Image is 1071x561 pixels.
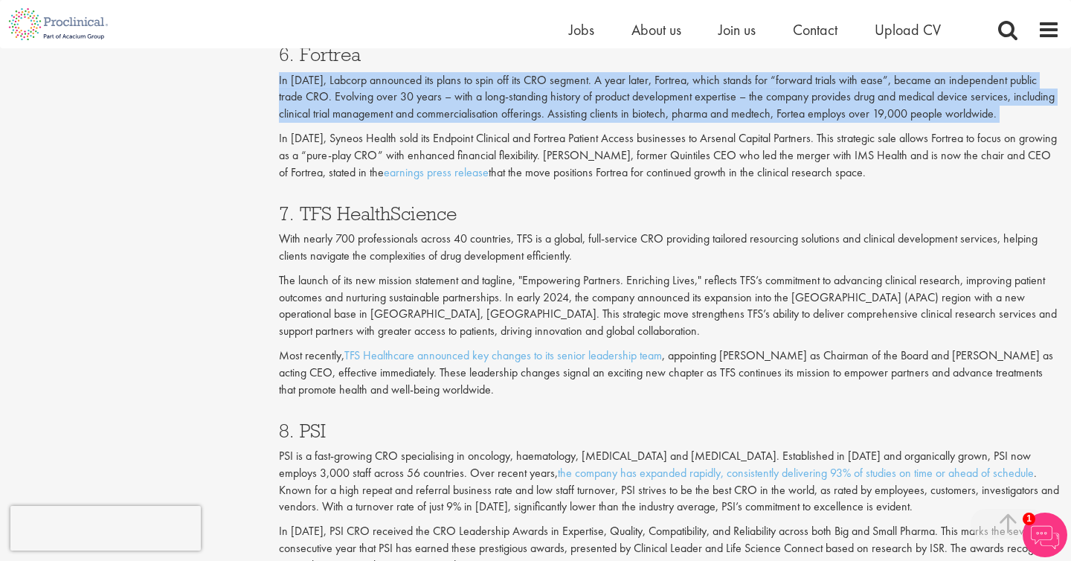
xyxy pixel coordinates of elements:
p: In [DATE], Labcorp announced its plans to spin off its CRO segment. A year later, Fortrea, which ... [279,72,1060,124]
a: Join us [718,20,756,39]
h3: 8. PSI [279,421,1060,440]
a: earnings press release [384,164,489,180]
h3: 7. TFS HealthScience [279,204,1060,223]
a: About us [631,20,681,39]
iframe: reCAPTCHA [10,506,201,551]
p: The launch of its new mission statement and tagline, "Empowering Partners. Enriching Lives," refl... [279,272,1060,340]
p: With nearly 700 professionals across 40 countries, TFS is a global, full-service CRO providing ta... [279,231,1060,265]
p: In [DATE], Syneos Health sold its Endpoint Clinical and Fortrea Patient Access businesses to Arse... [279,130,1060,182]
img: Chatbot [1023,513,1067,557]
a: TFS Healthcare announced key changes to its senior leadership team [344,347,662,363]
a: Upload CV [875,20,941,39]
a: Contact [793,20,837,39]
p: PSI is a fast-growing CRO specialising in oncology, haematology, [MEDICAL_DATA] and [MEDICAL_DATA... [279,448,1060,516]
a: the company has expanded rapidly, consistently delivering 93% of studies on time or ahead of sche... [558,465,1034,481]
h3: 6. Fortrea [279,45,1060,64]
a: Jobs [569,20,594,39]
p: Most recently, , appointing [PERSON_NAME] as Chairman of the Board and [PERSON_NAME] as acting CE... [279,347,1060,399]
span: 1 [1023,513,1035,525]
